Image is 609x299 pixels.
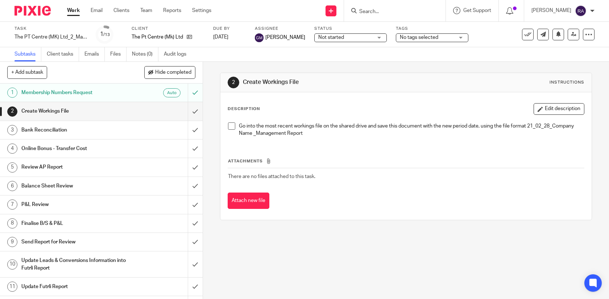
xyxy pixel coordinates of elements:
[243,78,421,86] h1: Create Workings File
[14,47,41,61] a: Subtasks
[163,7,181,14] a: Reports
[113,7,129,14] a: Clients
[265,34,305,41] span: [PERSON_NAME]
[164,47,192,61] a: Audit logs
[47,47,79,61] a: Client tasks
[239,122,584,137] p: Go into the most recent workings file on the shared drive and save this document with the new per...
[155,70,191,76] span: Hide completed
[132,47,158,61] a: Notes (0)
[7,66,47,78] button: + Add subtask
[463,8,491,13] span: Get Support
[255,26,305,32] label: Assignee
[7,106,17,117] div: 2
[228,193,269,209] button: Attach new file
[21,125,128,136] h1: Bank Reconciliation
[7,237,17,247] div: 9
[103,33,110,37] small: /13
[550,80,584,85] div: Instructions
[21,199,128,210] h1: P&L Review
[132,33,183,41] p: The Pt Centre (Mk) Ltd
[7,218,17,229] div: 8
[213,35,228,40] span: [DATE]
[144,66,195,78] button: Hide completed
[14,33,87,41] div: The PT Centre (MK) Ltd_2_Management Accounts - Monthly - v2
[228,77,239,88] div: 2
[531,7,571,14] p: [PERSON_NAME]
[575,5,587,17] img: svg%3E
[359,9,424,15] input: Search
[14,26,87,32] label: Task
[21,281,128,292] h1: Update Futrli Report
[318,35,344,40] span: Not started
[21,106,128,117] h1: Create Workings File
[21,237,128,247] h1: Send Report for Review
[21,255,128,274] h1: Update Leads & Conversions Information into Futrli Report
[163,88,181,97] div: Auto
[84,47,105,61] a: Emails
[132,26,204,32] label: Client
[7,259,17,270] div: 10
[255,33,264,42] img: svg%3E
[21,143,128,154] h1: Online Bonus - Transfer Cost
[7,282,17,292] div: 11
[21,162,128,173] h1: Review AP Report
[140,7,152,14] a: Team
[7,181,17,191] div: 6
[400,35,438,40] span: No tags selected
[7,125,17,135] div: 3
[67,7,80,14] a: Work
[7,162,17,173] div: 5
[21,181,128,191] h1: Balance Sheet Review
[192,7,211,14] a: Settings
[228,159,263,163] span: Attachments
[396,26,468,32] label: Tags
[110,47,127,61] a: Files
[213,26,246,32] label: Due by
[21,218,128,229] h1: Finalise B/S & P&L
[7,144,17,154] div: 4
[14,6,51,16] img: Pixie
[100,30,110,39] div: 1
[21,87,128,98] h1: Membership Numbers Request
[7,88,17,98] div: 1
[228,106,260,112] p: Description
[7,199,17,210] div: 7
[534,103,584,115] button: Edit description
[314,26,387,32] label: Status
[91,7,103,14] a: Email
[228,174,315,179] span: There are no files attached to this task.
